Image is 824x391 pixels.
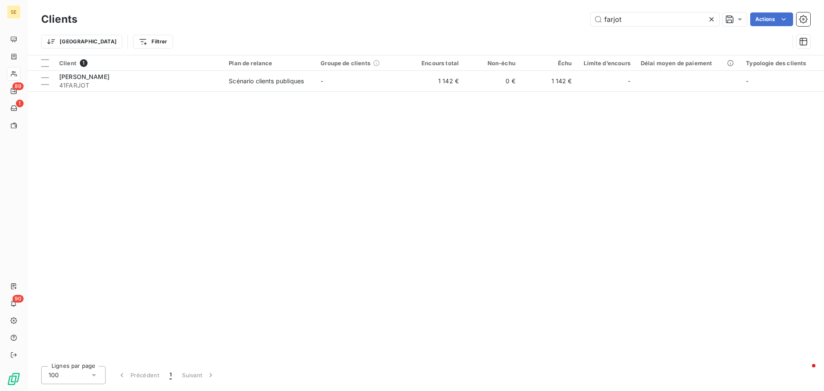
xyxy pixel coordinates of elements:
div: Non-échu [469,60,515,67]
span: 90 [12,295,24,303]
button: [GEOGRAPHIC_DATA] [41,35,122,48]
img: Logo LeanPay [7,372,21,386]
td: 1 142 € [521,71,577,91]
span: Groupe de clients [321,60,370,67]
button: Filtrer [133,35,173,48]
button: Suivant [177,366,220,384]
div: Échu [526,60,572,67]
span: 89 [12,82,24,90]
iframe: Intercom live chat [795,362,815,382]
td: 1 142 € [407,71,464,91]
h3: Clients [41,12,77,27]
div: SE [7,5,21,19]
span: 1 [80,59,88,67]
div: Limite d’encours [582,60,630,67]
td: 0 € [464,71,521,91]
span: 100 [48,371,59,379]
span: 1 [16,100,24,107]
div: Plan de relance [229,60,310,67]
button: Précédent [112,366,164,384]
div: Délai moyen de paiement [641,60,736,67]
div: Encours total [412,60,459,67]
span: - [628,77,630,85]
div: Scénario clients publiques [229,77,304,85]
span: [PERSON_NAME] [59,73,109,80]
button: 1 [164,366,177,384]
span: 41FARJOT [59,81,218,90]
span: - [746,77,748,85]
span: - [321,77,323,85]
span: 1 [170,371,172,379]
span: Client [59,60,76,67]
input: Rechercher [591,12,719,26]
button: Actions [750,12,793,26]
div: Typologie des clients [746,60,819,67]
